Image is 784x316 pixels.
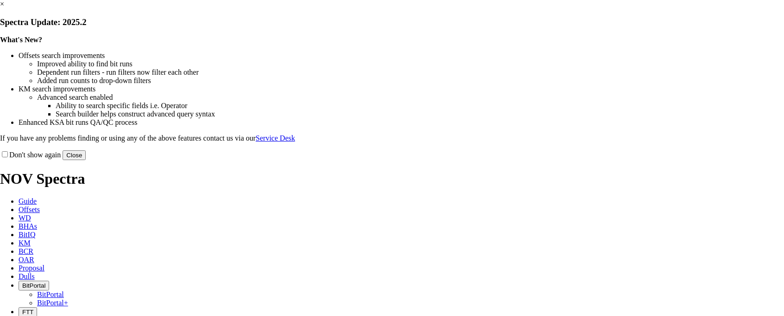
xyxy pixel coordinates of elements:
[37,60,784,68] li: Improved ability to find bit runs
[19,231,35,239] span: BitIQ
[19,118,784,127] li: Enhanced KSA bit runs QA/QC process
[19,214,31,222] span: WD
[2,151,8,157] input: Don't show again
[56,110,784,118] li: Search builder helps construct advanced query syntax
[63,150,86,160] button: Close
[256,134,295,142] a: Service Desk
[37,68,784,77] li: Dependent run filters - run filters now filter each other
[37,299,68,307] a: BitPortal+
[22,282,45,289] span: BitPortal
[37,290,64,298] a: BitPortal
[19,256,34,264] span: OAR
[19,264,44,272] span: Proposal
[19,206,40,213] span: Offsets
[37,93,784,102] li: Advanced search enabled
[56,102,784,110] li: Ability to search specific fields i.e. Operator
[19,197,37,205] span: Guide
[19,222,37,230] span: BHAs
[19,272,35,280] span: Dulls
[19,85,784,93] li: KM search improvements
[19,239,31,247] span: KM
[37,77,784,85] li: Added run counts to drop-down filters
[19,247,33,255] span: BCR
[22,309,33,316] span: FTT
[19,52,784,60] li: Offsets search improvements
